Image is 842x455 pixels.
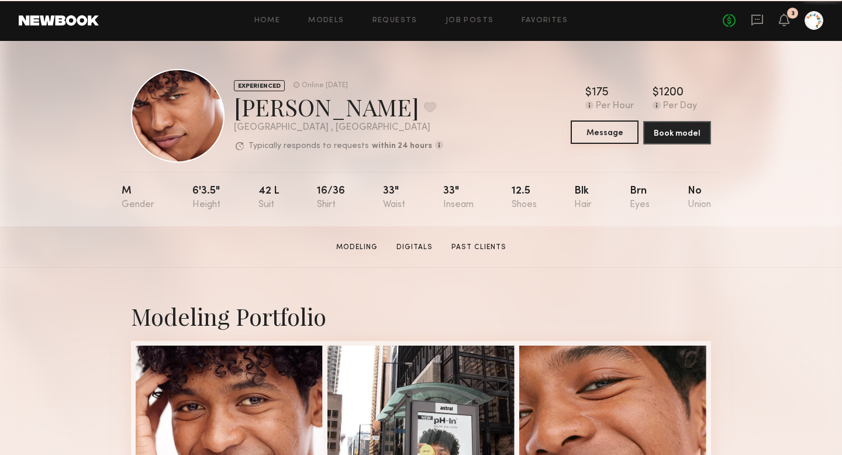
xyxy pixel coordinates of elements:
[234,80,285,91] div: EXPERIENCED
[659,87,684,99] div: 1200
[317,186,345,210] div: 16/36
[234,123,443,133] div: [GEOGRAPHIC_DATA] , [GEOGRAPHIC_DATA]
[653,87,659,99] div: $
[131,301,711,332] div: Modeling Portfolio
[571,120,639,144] button: Message
[512,186,537,210] div: 12.5
[446,17,494,25] a: Job Posts
[392,242,437,253] a: Digitals
[122,186,154,210] div: M
[791,11,795,17] div: 3
[302,82,348,89] div: Online [DATE]
[630,186,650,210] div: Brn
[234,91,443,122] div: [PERSON_NAME]
[663,101,697,112] div: Per Day
[592,87,609,99] div: 175
[596,101,634,112] div: Per Hour
[447,242,511,253] a: Past Clients
[332,242,382,253] a: Modeling
[308,17,344,25] a: Models
[688,186,711,210] div: No
[258,186,279,210] div: 42 l
[585,87,592,99] div: $
[522,17,568,25] a: Favorites
[574,186,592,210] div: Blk
[443,186,474,210] div: 33"
[192,186,220,210] div: 6'3.5"
[249,142,369,150] p: Typically responds to requests
[254,17,281,25] a: Home
[383,186,405,210] div: 33"
[372,17,417,25] a: Requests
[372,142,432,150] b: within 24 hours
[643,121,711,144] button: Book model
